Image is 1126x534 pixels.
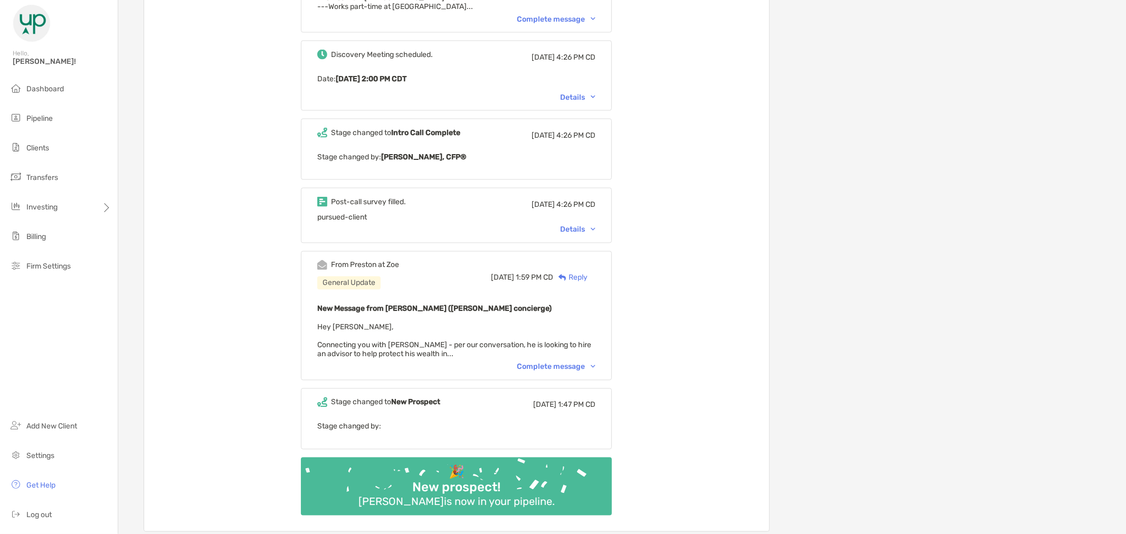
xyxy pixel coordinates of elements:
img: transfers icon [10,170,22,183]
img: settings icon [10,449,22,461]
img: firm-settings icon [10,259,22,272]
b: [DATE] 2:00 PM CDT [336,74,406,83]
span: [DATE] [533,400,556,409]
div: Stage changed to [331,128,460,137]
span: Add New Client [26,422,77,431]
img: logout icon [10,508,22,520]
div: Discovery Meeting scheduled. [331,50,433,59]
span: [PERSON_NAME]! [13,57,111,66]
b: [PERSON_NAME], CFP® [381,152,466,161]
div: New prospect! [408,480,505,495]
img: Reply icon [559,274,566,281]
span: 1:59 PM CD [516,273,553,282]
span: 4:26 PM CD [556,131,595,140]
img: Zoe Logo [13,4,51,42]
img: Event icon [317,50,327,60]
div: 🎉 [444,465,469,480]
span: Log out [26,510,52,519]
span: Hey [PERSON_NAME], Connecting you with [PERSON_NAME] - per our conversation, he is looking to hir... [317,323,591,359]
img: add_new_client icon [10,419,22,432]
span: Firm Settings [26,262,71,271]
span: 1:47 PM CD [558,400,595,409]
div: Reply [553,272,588,283]
span: Billing [26,232,46,241]
b: New Message from [PERSON_NAME] ([PERSON_NAME] concierge) [317,304,552,313]
span: Get Help [26,481,55,490]
b: Intro Call Complete [391,128,460,137]
img: Chevron icon [591,365,595,368]
p: Stage changed by: [317,420,595,433]
div: From Preston at Zoe [331,261,399,270]
span: 4:26 PM CD [556,200,595,209]
img: Event icon [317,197,327,207]
div: [PERSON_NAME] is now in your pipeline. [354,495,559,508]
div: Details [560,93,595,102]
span: Dashboard [26,84,64,93]
b: New Prospect [391,398,440,407]
img: clients icon [10,141,22,154]
span: [DATE] [491,273,514,282]
div: Complete message [517,15,595,24]
img: Event icon [317,128,327,138]
span: pursued-client [317,213,367,222]
span: [DATE] [532,53,555,62]
img: Event icon [317,260,327,270]
span: Pipeline [26,114,53,123]
div: Complete message [517,363,595,371]
img: dashboard icon [10,82,22,94]
span: [DATE] [532,131,555,140]
span: Transfers [26,173,58,182]
div: Stage changed to [331,398,440,407]
span: Clients [26,144,49,152]
div: Details [560,225,595,234]
img: Chevron icon [591,96,595,99]
img: Chevron icon [591,228,595,231]
p: Stage changed by: [317,150,595,164]
img: Event icon [317,397,327,407]
img: investing icon [10,200,22,213]
p: Date : [317,72,595,85]
span: Settings [26,451,54,460]
span: 4:26 PM CD [556,53,595,62]
img: Chevron icon [591,17,595,21]
img: get-help icon [10,478,22,491]
div: General Update [317,276,381,290]
span: [DATE] [532,200,555,209]
img: pipeline icon [10,111,22,124]
div: Post-call survey filled. [331,197,406,206]
span: Investing [26,203,58,212]
img: billing icon [10,230,22,242]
